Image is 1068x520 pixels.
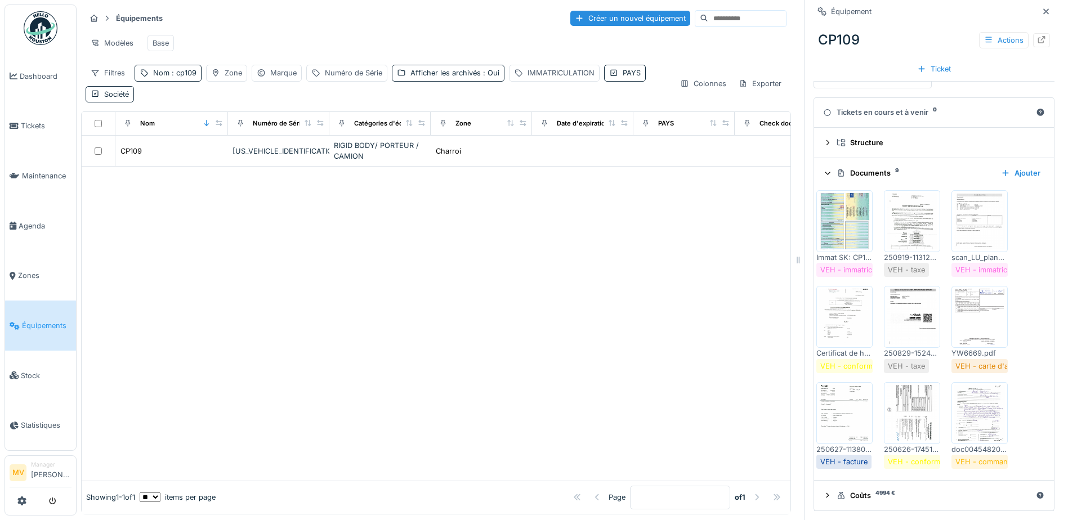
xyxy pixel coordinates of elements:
div: Ticket [913,61,955,77]
div: Société [104,89,129,100]
img: 9qtsr21tlmr6db1smbcegbjange1 [887,193,937,249]
div: Charroi [436,146,461,156]
div: Nom [140,119,155,128]
img: hi37iqh26qhaqg61v2i72a1loakz [819,385,870,441]
img: p4g0nhh9iwmgiado5u9niea9t8dw [954,193,1005,249]
div: Afficher les archivés [410,68,499,78]
span: Statistiques [21,420,72,431]
strong: Équipements [111,13,167,24]
a: MV Manager[PERSON_NAME] [10,460,72,487]
a: Dashboard [5,51,76,101]
div: Structure [837,137,1040,148]
img: m8ahr887mhpk0xan202ei9vjxp0p [954,289,1005,345]
div: Créer un nouvel équipement [570,11,690,26]
div: Tickets en cours et à venir [823,107,1031,118]
li: [PERSON_NAME] [31,460,72,485]
div: RIGID BODY/ PORTEUR / CAMION [334,140,426,162]
div: Date d'expiration [557,119,609,128]
div: Documents [837,168,992,178]
span: Dashboard [20,71,72,82]
div: VEH - taxe [888,265,925,275]
div: Check document date [759,119,828,128]
div: PAYS [658,119,674,128]
div: VEH - carte d'assurance [955,361,1040,371]
div: Exporter [734,75,787,92]
span: Maintenance [22,171,72,181]
span: Zones [18,270,72,281]
div: 250919-113126-AMI-CP109-128 doc00680220250919112906.pdf [884,252,940,263]
a: Équipements [5,301,76,351]
div: scan_LU_planning_075088.pdf [951,252,1008,263]
div: items per page [140,492,216,503]
div: Zone [455,119,471,128]
div: 250627-113804-AMI-CP109-83 doc00580820250627113450_003.pdf [816,444,873,455]
div: 250829-152429-AMI-CP109-73 scan_HS_charroi_20250829151753_001.pdf [884,348,940,358]
a: Statistiques [5,401,76,451]
a: Agenda [5,201,76,251]
div: Nom [153,68,196,78]
img: j1yjp65bv61cl9hwdimaj4o7hlpp [887,289,937,345]
div: Certificat de homologation : 250902-123930-AMI-CP109-78 doc00655620250902123023.pdf [816,348,873,358]
div: doc00454820250317145304.pdf [951,444,1008,455]
div: VEH - immatriculation/radiation [955,265,1063,275]
div: CP109 [814,25,1054,55]
div: Actions [979,32,1029,48]
img: k1rh56il7xvztuptyl2s5xrshrep [887,385,937,441]
strong: of 1 [735,492,745,503]
div: Colonnes [675,75,731,92]
summary: Documents9Ajouter [819,163,1049,183]
div: Coûts [837,490,1031,501]
div: VEH - immatriculation/radiation [820,265,928,275]
img: g2tavuhkpdrm7oqfrydjaaztlub7 [819,193,870,249]
div: CP109 [120,146,142,156]
span: Stock [21,370,72,381]
span: : Oui [481,69,499,77]
div: Manager [31,460,72,469]
div: YW6669.pdf [951,348,1008,358]
img: 2m8hd8vezqr3sqwiz5zvyxcp9uth [819,289,870,345]
div: Zone [225,68,242,78]
div: VEH - commande [955,456,1016,467]
div: Filtres [86,65,130,81]
div: Numéro de Série [325,68,382,78]
span: Tickets [21,120,72,131]
div: Numéro de Série [253,119,305,128]
div: VEH - taxe [888,361,925,371]
div: Marque [270,68,297,78]
div: VEH - facture [820,456,868,467]
span: : cp109 [169,69,196,77]
div: Page [609,492,625,503]
div: Showing 1 - 1 of 1 [86,492,135,503]
div: [US_VEHICLE_IDENTIFICATION_NUMBER] [233,146,325,156]
li: MV [10,464,26,481]
div: Équipement [831,6,872,17]
span: Équipements [22,320,72,331]
a: Stock [5,351,76,401]
span: Agenda [19,221,72,231]
div: 250626-174510-MVA-CP109-78 scan_HS_charroi_20250626173816.pdf [884,444,940,455]
a: Tickets [5,101,76,151]
div: Catégories d'équipement [354,119,432,128]
summary: Coûts4994 € [819,485,1049,506]
div: PAYS [623,68,641,78]
a: Maintenance [5,151,76,201]
img: 8z841q2n5568hl2i7c6qqbeb5gol [954,385,1005,441]
div: Base [153,38,169,48]
div: Ajouter [996,165,1045,181]
summary: Structure [819,132,1049,153]
div: VEH - conformité [820,361,881,371]
div: IMMATRICULATION [528,68,595,78]
img: Badge_color-CXgf-gQk.svg [24,11,57,45]
a: Zones [5,251,76,301]
summary: Tickets en cours et à venir0 [819,102,1049,123]
div: Immat SK: CP109 - AA333ZO .pdf [816,252,873,263]
div: VEH - conformité [888,456,948,467]
div: Modèles [86,35,138,51]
